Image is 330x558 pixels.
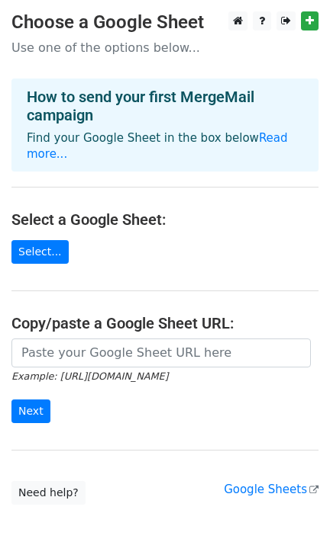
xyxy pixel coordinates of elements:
[27,130,303,162] p: Find your Google Sheet in the box below
[11,399,50,423] input: Next
[224,483,319,496] a: Google Sheets
[11,370,168,382] small: Example: [URL][DOMAIN_NAME]
[11,40,319,56] p: Use one of the options below...
[11,210,319,229] h4: Select a Google Sheet:
[11,314,319,332] h4: Copy/paste a Google Sheet URL:
[27,131,288,161] a: Read more...
[27,88,303,124] h4: How to send your first MergeMail campaign
[11,338,311,367] input: Paste your Google Sheet URL here
[11,11,319,34] h3: Choose a Google Sheet
[11,240,69,264] a: Select...
[11,481,86,505] a: Need help?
